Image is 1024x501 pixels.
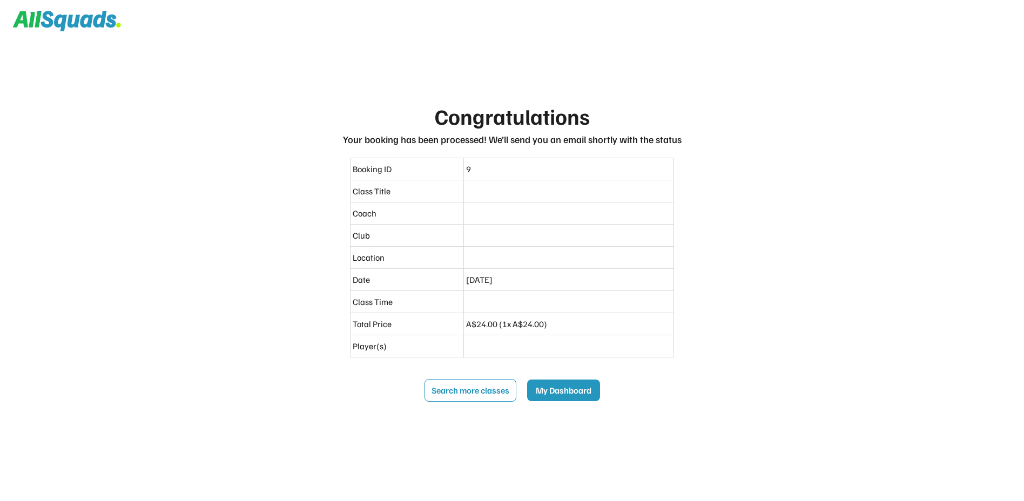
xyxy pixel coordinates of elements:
div: Coach [353,207,461,220]
div: Total Price [353,317,461,330]
div: Booking ID [353,163,461,175]
div: Date [353,273,461,286]
div: [DATE] [466,273,671,286]
div: Location [353,251,461,264]
div: Class Title [353,185,461,198]
div: 9 [466,163,671,175]
div: A$24.00 (1x A$24.00) [466,317,671,330]
button: Search more classes [425,379,516,402]
div: Congratulations [435,100,590,132]
div: Club [353,229,461,242]
div: Your booking has been processed! We’ll send you an email shortly with the status [343,132,682,147]
button: My Dashboard [527,380,600,401]
div: Class Time [353,295,461,308]
div: Player(s) [353,340,461,353]
img: Squad%20Logo.svg [13,11,121,31]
